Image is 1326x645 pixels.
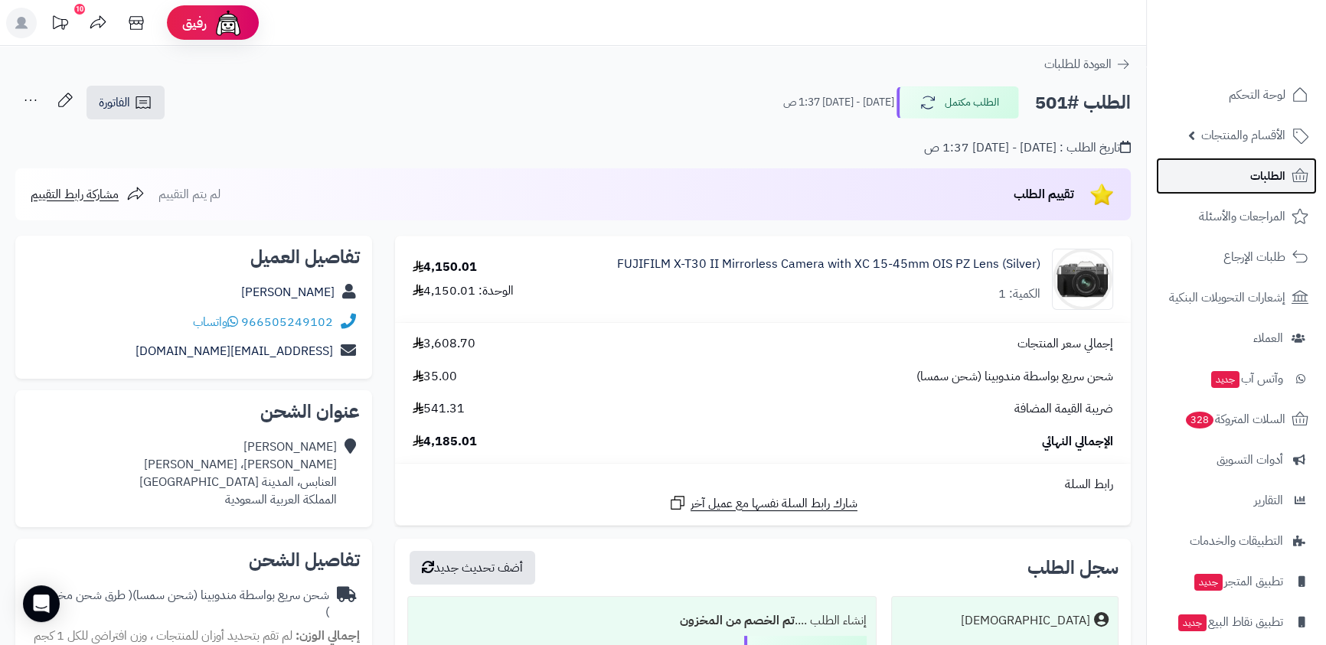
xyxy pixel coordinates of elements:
[1017,335,1113,353] span: إجمالي سعر المنتجات
[916,368,1113,386] span: شحن سريع بواسطة مندوبينا (شحن سمسا)
[34,627,292,645] span: لم تقم بتحديد أوزان للمنتجات ، وزن افتراضي للكل 1 كجم
[1222,36,1311,68] img: logo-2.png
[924,139,1131,157] div: تاريخ الطلب : [DATE] - [DATE] 1:37 ص
[1184,409,1285,430] span: السلات المتروكة
[193,313,238,331] a: واتساب
[1156,482,1317,519] a: التقارير
[99,93,130,112] span: الفاتورة
[1035,87,1131,119] h2: الطلب #501
[158,185,220,204] span: لم يتم التقييم
[897,86,1019,119] button: الطلب مكتمل
[31,185,119,204] span: مشاركة رابط التقييم
[1229,84,1285,106] span: لوحة التحكم
[1253,327,1283,349] span: العملاء
[213,8,243,38] img: ai-face.png
[1201,125,1285,146] span: الأقسام والمنتجات
[1156,401,1317,438] a: السلات المتروكة328
[1210,368,1283,389] span: وآتس آب
[1193,571,1283,592] span: تطبيق المتجر
[241,283,335,301] a: [PERSON_NAME]
[417,606,867,636] div: إنشاء الطلب ....
[680,611,795,630] b: تم الخصم من المخزون
[1014,400,1113,418] span: ضريبة القيمة المضافة
[1211,371,1239,388] span: جديد
[783,95,894,110] small: [DATE] - [DATE] 1:37 ص
[28,551,360,569] h2: تفاصيل الشحن
[74,4,85,15] div: 10
[28,402,360,421] h2: عنوان الشحن
[1186,412,1214,428] span: 328
[1156,198,1317,235] a: المراجعات والأسئلة
[296,627,360,645] strong: إجمالي الوزن:
[1044,55,1112,73] span: العودة للطلبات
[691,495,857,513] span: شارك رابط السلة نفسها مع عميل آخر
[1156,320,1317,357] a: العملاء
[1042,433,1113,451] span: الإجمالي النهائي
[1156,441,1317,478] a: أدوات التسويق
[413,335,475,353] span: 3,608.70
[961,612,1090,630] div: [DEMOGRAPHIC_DATA]
[1156,77,1317,113] a: لوحة التحكم
[413,368,457,386] span: 35.00
[1199,206,1285,227] span: المراجعات والأسئلة
[1156,279,1317,316] a: إشعارات التحويلات البنكية
[182,14,207,32] span: رفيق
[1156,158,1317,194] a: الطلبات
[1194,574,1223,591] span: جديد
[413,400,465,418] span: 541.31
[413,433,477,451] span: 4,185.01
[1169,287,1285,308] span: إشعارات التحويلات البنكية
[1156,523,1317,559] a: التطبيقات والخدمات
[1223,246,1285,268] span: طلبات الإرجاع
[136,342,333,360] a: [EMAIL_ADDRESS][DOMAIN_NAME]
[1044,55,1131,73] a: العودة للطلبات
[1190,530,1283,552] span: التطبيقات والخدمات
[31,185,145,204] a: مشاركة رابط التقييم
[1156,360,1317,397] a: وآتس آبجديد
[401,476,1125,494] div: رابط السلة
[617,256,1040,273] a: FUJIFILM X-T30 II Mirrorless Camera with XC 15-45mm OIS PZ Lens (Silver)
[1178,614,1207,631] span: جديد
[1027,559,1119,577] h3: سجل الطلب
[1014,185,1074,204] span: تقييم الطلب
[87,86,165,119] a: الفاتورة
[668,494,857,513] a: شارك رابط السلة نفسها مع عميل آخر
[413,282,514,300] div: الوحدة: 4,150.01
[28,587,329,622] div: شحن سريع بواسطة مندوبينا (شحن سمسا)
[241,313,333,331] a: 966505249102
[41,8,79,42] a: تحديثات المنصة
[1254,490,1283,511] span: التقارير
[1156,563,1317,600] a: تطبيق المتجرجديد
[1156,239,1317,275] a: طلبات الإرجاع
[410,551,535,585] button: أضف تحديث جديد
[998,285,1040,303] div: الكمية: 1
[1217,449,1283,471] span: أدوات التسويق
[28,248,360,266] h2: تفاصيل العميل
[1156,604,1317,640] a: تطبيق نقاط البيعجديد
[1250,165,1285,187] span: الطلبات
[31,586,329,622] span: ( طرق شحن مخصصة )
[1177,611,1283,633] span: تطبيق نقاط البيع
[139,438,337,508] div: [PERSON_NAME] [PERSON_NAME]، [PERSON_NAME] العنابس، المدينة [GEOGRAPHIC_DATA] المملكة العربية الس...
[1053,249,1112,310] img: 1728140112-1630576160_1662379-90x90.jpg
[413,259,477,276] div: 4,150.01
[23,585,60,622] div: Open Intercom Messenger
